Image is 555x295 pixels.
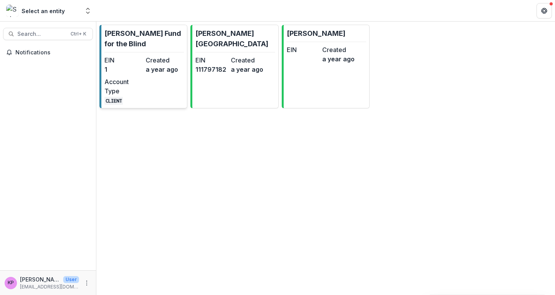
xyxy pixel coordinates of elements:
[3,46,93,59] button: Notifications
[63,276,79,283] p: User
[69,30,88,38] div: Ctrl + K
[6,5,18,17] img: Select an entity
[536,3,552,19] button: Get Help
[20,275,60,283] p: [PERSON_NAME]
[322,45,355,54] dt: Created
[3,28,93,40] button: Search...
[104,77,143,96] dt: Account Type
[104,28,184,49] p: [PERSON_NAME] Fund for the Blind
[99,25,187,108] a: [PERSON_NAME] Fund for the BlindEIN1Createda year agoAccount TypeCLIENT
[287,45,319,54] dt: EIN
[231,65,263,74] dd: a year ago
[104,97,123,105] code: CLIENT
[195,65,228,74] dd: 111797182
[190,25,278,108] a: [PERSON_NAME][GEOGRAPHIC_DATA]EIN111797182Createda year ago
[20,283,79,290] p: [EMAIL_ADDRESS][DOMAIN_NAME]
[104,65,143,74] dd: 1
[231,56,263,65] dt: Created
[146,56,184,65] dt: Created
[104,56,143,65] dt: EIN
[22,7,65,15] div: Select an entity
[195,28,275,49] p: [PERSON_NAME][GEOGRAPHIC_DATA]
[82,278,91,288] button: More
[15,49,90,56] span: Notifications
[287,28,345,39] p: [PERSON_NAME]
[17,31,66,37] span: Search...
[282,25,370,108] a: [PERSON_NAME]EINCreateda year ago
[8,280,14,285] div: Khanh Phan
[322,54,355,64] dd: a year ago
[146,65,184,74] dd: a year ago
[195,56,228,65] dt: EIN
[82,3,93,19] button: Open entity switcher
